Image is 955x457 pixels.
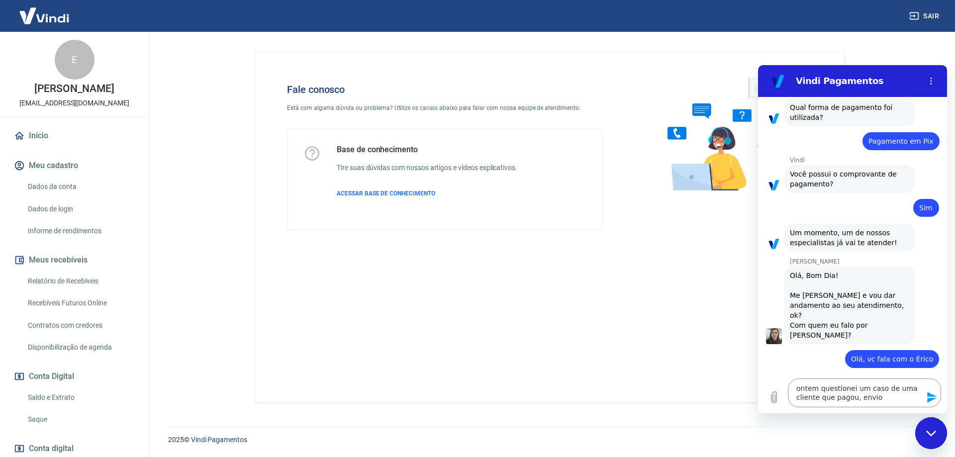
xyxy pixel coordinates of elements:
[287,103,602,112] p: Está com alguma dúvida ou problema? Utilize os canais abaixo para falar com nossa equipe de atend...
[337,145,517,155] h5: Base de conhecimento
[12,249,137,271] button: Meus recebíveis
[24,271,137,291] a: Relatório de Recebíveis
[168,435,931,445] p: 2025 ©
[24,221,137,241] a: Informe de rendimentos
[337,190,435,197] span: ACESSAR BASE DE CONHECIMENTO
[12,366,137,387] button: Conta Digital
[907,7,943,25] button: Sair
[24,293,137,313] a: Recebíveis Futuros Online
[29,442,74,456] span: Conta digital
[337,189,517,198] a: ACESSAR BASE DE CONHECIMENTO
[24,409,137,430] a: Saque
[12,0,77,31] img: Vindi
[12,155,137,177] button: Meu cadastro
[24,315,137,336] a: Contratos com credores
[758,65,947,413] iframe: Janela de mensagens
[24,199,137,219] a: Dados de login
[24,177,137,197] a: Dados da conta
[19,98,129,108] p: [EMAIL_ADDRESS][DOMAIN_NAME]
[24,337,137,358] a: Disponibilização de agenda
[915,417,947,449] iframe: Botão para abrir a janela de mensagens, conversa em andamento
[648,68,799,200] img: Fale conosco
[287,84,602,95] h4: Fale conosco
[12,125,137,147] a: Início
[24,387,137,408] a: Saldo e Extrato
[55,40,95,80] div: E
[34,84,114,94] p: [PERSON_NAME]
[337,163,517,173] h6: Tire suas dúvidas com nossos artigos e vídeos explicativos.
[191,436,247,444] a: Vindi Pagamentos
